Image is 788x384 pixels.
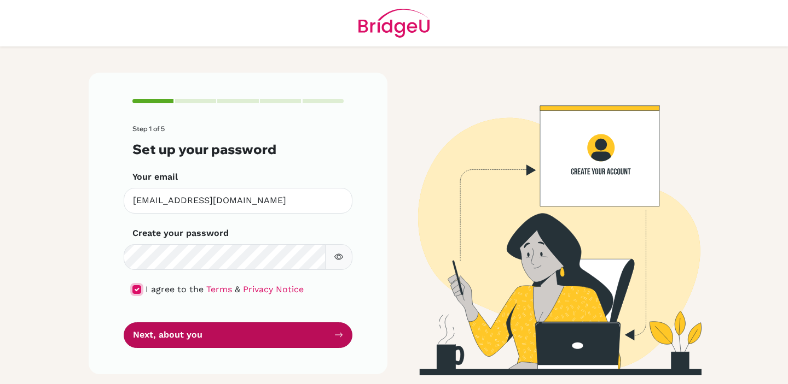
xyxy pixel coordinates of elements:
span: & [235,284,240,294]
input: Insert your email* [124,188,352,214]
button: Next, about you [124,322,352,348]
span: I agree to the [146,284,204,294]
h3: Set up your password [132,141,344,157]
a: Privacy Notice [243,284,304,294]
label: Your email [132,170,178,184]
span: Step 1 of 5 [132,125,165,133]
label: Create your password [132,227,229,240]
a: Terms [206,284,232,294]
